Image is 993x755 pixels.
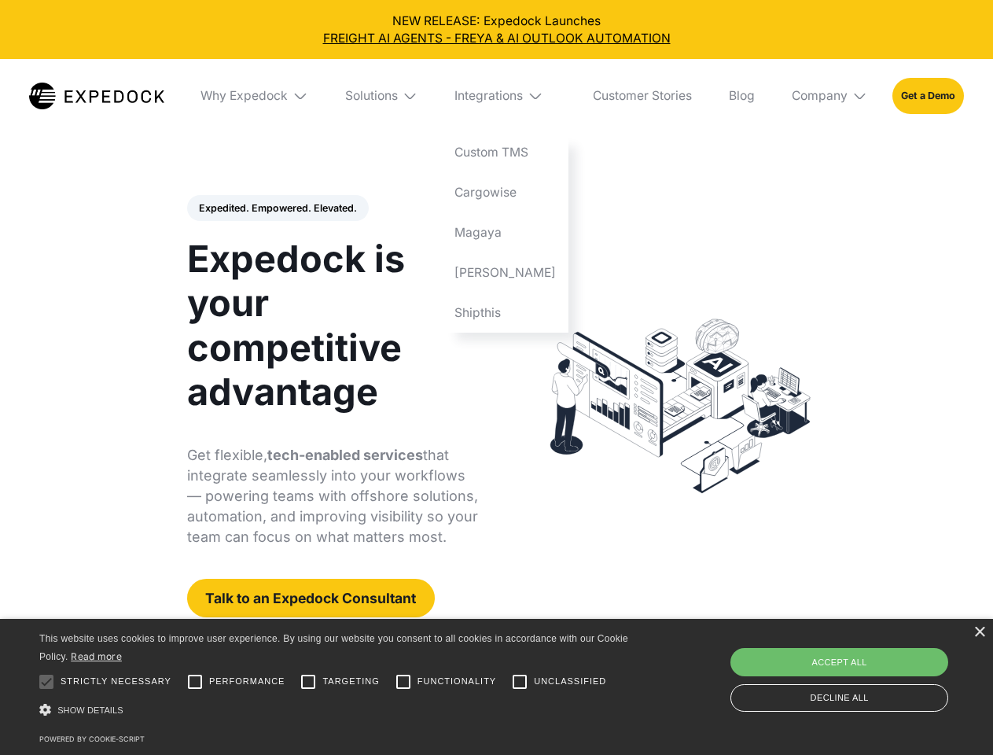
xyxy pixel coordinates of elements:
[443,212,568,252] a: Magaya
[443,133,568,173] a: Custom TMS
[580,59,704,133] a: Customer Stories
[187,579,435,617] a: Talk to an Expedock Consultant
[443,59,568,133] div: Integrations
[200,88,288,104] div: Why Expedock
[731,585,993,755] iframe: Chat Widget
[892,78,964,113] a: Get a Demo
[534,675,606,688] span: Unclassified
[187,237,479,414] h1: Expedock is your competitive advantage
[333,59,430,133] div: Solutions
[345,88,398,104] div: Solutions
[267,447,423,463] strong: tech-enabled services
[57,705,123,715] span: Show details
[187,445,479,547] p: Get flexible, that integrate seamlessly into your workflows — powering teams with offshore soluti...
[209,675,285,688] span: Performance
[39,735,145,743] a: Powered by cookie-script
[443,173,568,213] a: Cargowise
[61,675,171,688] span: Strictly necessary
[792,88,848,104] div: Company
[71,650,122,662] a: Read more
[39,633,628,662] span: This website uses cookies to improve user experience. By using our website you consent to all coo...
[13,13,981,47] div: NEW RELEASE: Expedock Launches
[443,293,568,333] a: Shipthis
[443,252,568,293] a: [PERSON_NAME]
[454,88,523,104] div: Integrations
[189,59,321,133] div: Why Expedock
[13,30,981,47] a: FREIGHT AI AGENTS - FREYA & AI OUTLOOK AUTOMATION
[443,133,568,333] nav: Integrations
[417,675,496,688] span: Functionality
[322,675,379,688] span: Targeting
[779,59,880,133] div: Company
[716,59,767,133] a: Blog
[39,700,634,721] div: Show details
